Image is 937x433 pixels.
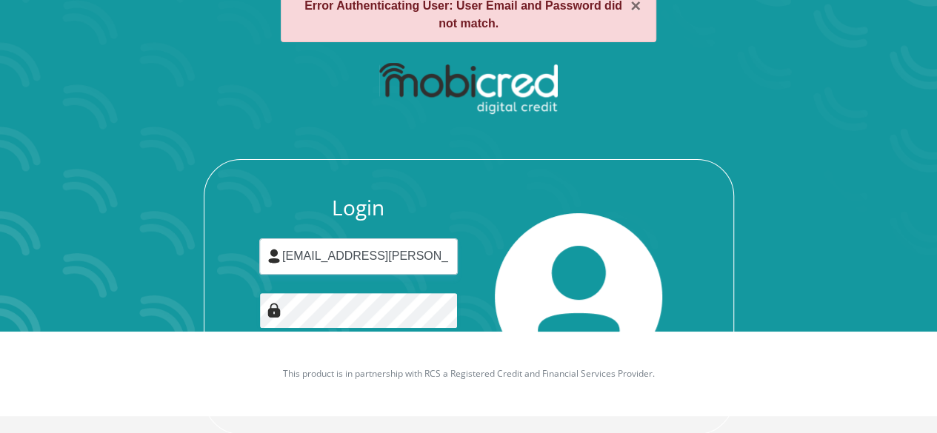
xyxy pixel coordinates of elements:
p: This product is in partnership with RCS a Registered Credit and Financial Services Provider. [58,367,880,380]
img: Image [267,303,281,318]
h3: Login [259,195,458,221]
img: user-icon image [267,249,281,264]
img: mobicred logo [379,63,558,115]
input: Username [259,238,458,275]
